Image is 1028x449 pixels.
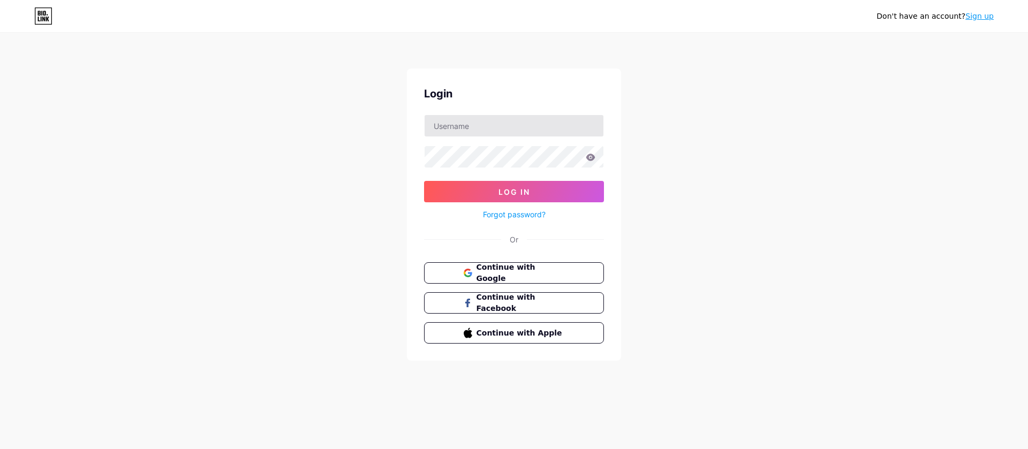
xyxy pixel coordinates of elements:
div: Login [424,86,604,102]
input: Username [425,115,603,136]
div: Or [510,234,518,245]
span: Continue with Google [477,262,565,284]
a: Sign up [965,12,994,20]
span: Continue with Apple [477,328,565,339]
button: Continue with Facebook [424,292,604,314]
span: Continue with Facebook [477,292,565,314]
button: Log In [424,181,604,202]
button: Continue with Apple [424,322,604,344]
button: Continue with Google [424,262,604,284]
span: Log In [498,187,530,196]
a: Forgot password? [483,209,546,220]
div: Don't have an account? [876,11,994,22]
